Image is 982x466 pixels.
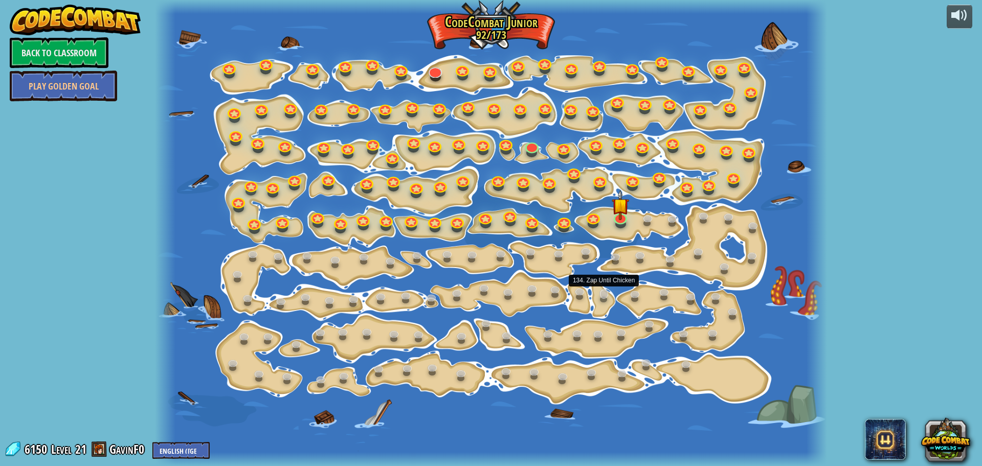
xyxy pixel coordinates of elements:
[10,37,108,68] a: Back to Classroom
[75,441,86,457] span: 21
[10,71,117,101] a: Play Golden Goal
[612,190,629,220] img: level-banner-started.png
[947,5,972,29] button: Adjust volume
[109,441,147,457] a: GavinF0
[25,441,50,457] span: 6150
[51,441,72,458] span: Level
[10,5,141,35] img: CodeCombat - Learn how to code by playing a game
